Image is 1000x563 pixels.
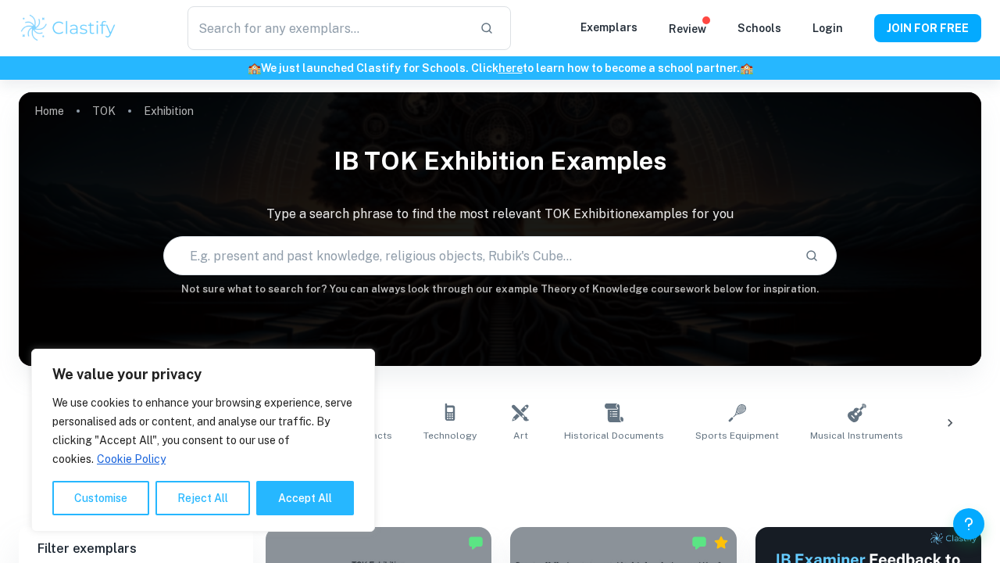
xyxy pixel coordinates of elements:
span: Art [513,429,528,443]
span: 🏫 [248,62,261,74]
button: Search [798,242,825,269]
div: Premium [713,535,729,550]
a: Home [34,100,64,122]
span: Musical Instruments [810,429,903,443]
h6: We just launched Clastify for Schools. Click to learn how to become a school partner. [3,59,997,77]
span: Sports Equipment [695,429,779,443]
button: Accept All [256,481,354,515]
a: Login [812,22,843,34]
div: We value your privacy [31,349,375,532]
h1: IB TOK Exhibition examples [19,136,981,186]
p: Type a search phrase to find the most relevant TOK Exhibition examples for you [19,205,981,224]
span: Historical Documents [564,429,664,443]
span: Technology [423,429,477,443]
p: Review [669,20,706,38]
a: TOK [92,100,116,122]
a: Cookie Policy [96,452,166,466]
img: Clastify logo [19,13,118,44]
p: Exhibition [144,102,194,120]
p: We use cookies to enhance your browsing experience, serve personalised ads or content, and analys... [52,393,354,468]
h1: All TOK Exhibition Examples [67,461,934,489]
p: We value your privacy [52,365,354,384]
a: here [498,62,523,74]
a: Schools [737,22,781,34]
button: JOIN FOR FREE [874,14,981,42]
button: Customise [52,481,149,515]
input: Search for any exemplars... [187,6,467,50]
button: Reject All [155,481,250,515]
img: Marked [468,535,484,550]
button: Help and Feedback [953,508,984,540]
p: Exemplars [580,19,637,36]
span: 🏫 [740,62,753,74]
img: Marked [691,535,707,550]
h6: Not sure what to search for? You can always look through our example Theory of Knowledge coursewo... [19,281,981,297]
input: E.g. present and past knowledge, religious objects, Rubik's Cube... [164,234,792,278]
